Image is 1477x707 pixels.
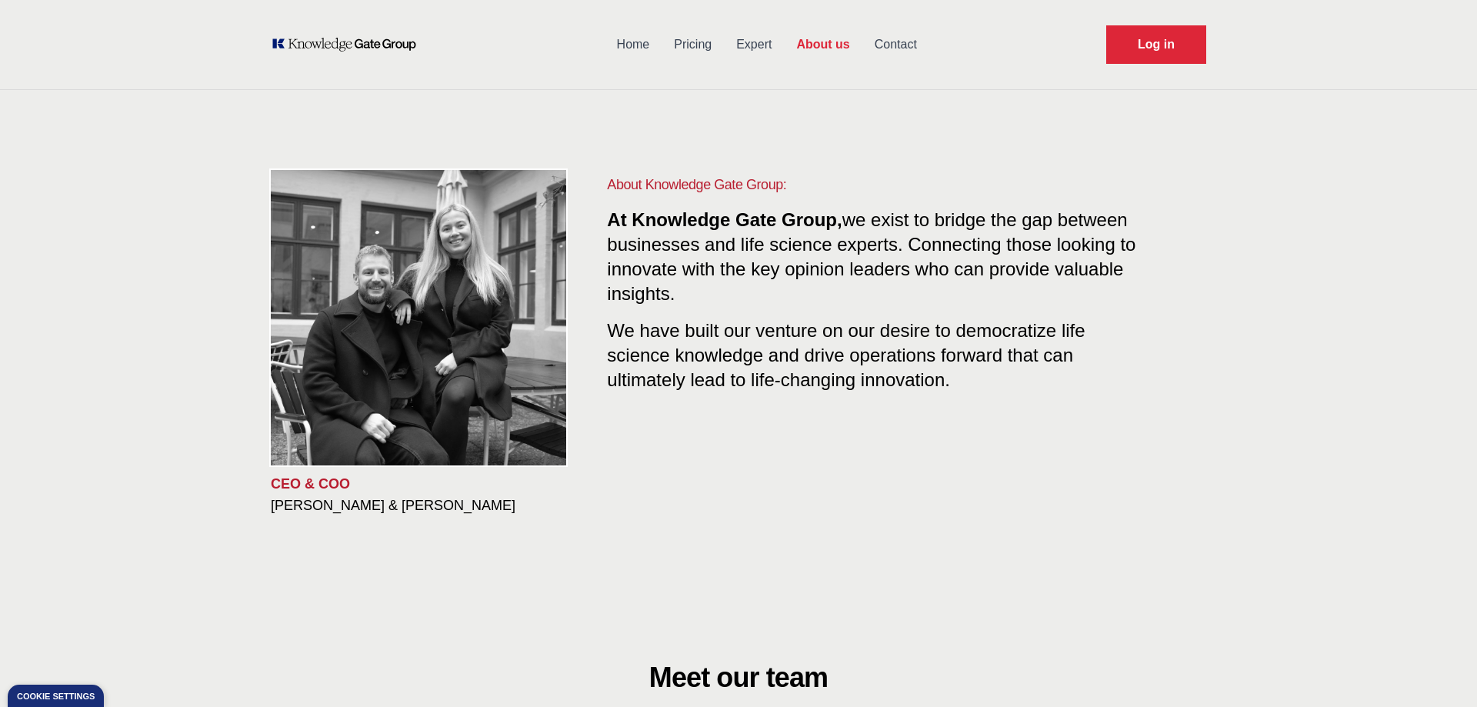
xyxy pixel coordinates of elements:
[345,662,1132,693] h2: Meet our team
[17,692,95,701] div: Cookie settings
[605,25,662,65] a: Home
[271,496,582,515] h3: [PERSON_NAME] & [PERSON_NAME]
[607,314,1085,390] span: We have built our venture on our desire to democratize life science knowledge and drive operation...
[607,174,1145,195] h1: About Knowledge Gate Group:
[271,475,582,493] p: CEO & COO
[1400,633,1477,707] div: Chat-Widget
[1106,25,1206,64] a: Request Demo
[862,25,929,65] a: Contact
[271,37,427,52] a: KOL Knowledge Platform: Talk to Key External Experts (KEE)
[607,209,842,230] span: At Knowledge Gate Group,
[662,25,724,65] a: Pricing
[784,25,862,65] a: About us
[271,170,566,465] img: KOL management, KEE, Therapy area experts
[607,209,1135,304] span: we exist to bridge the gap between businesses and life science experts. Connecting those looking ...
[1400,633,1477,707] iframe: Chat Widget
[724,25,784,65] a: Expert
